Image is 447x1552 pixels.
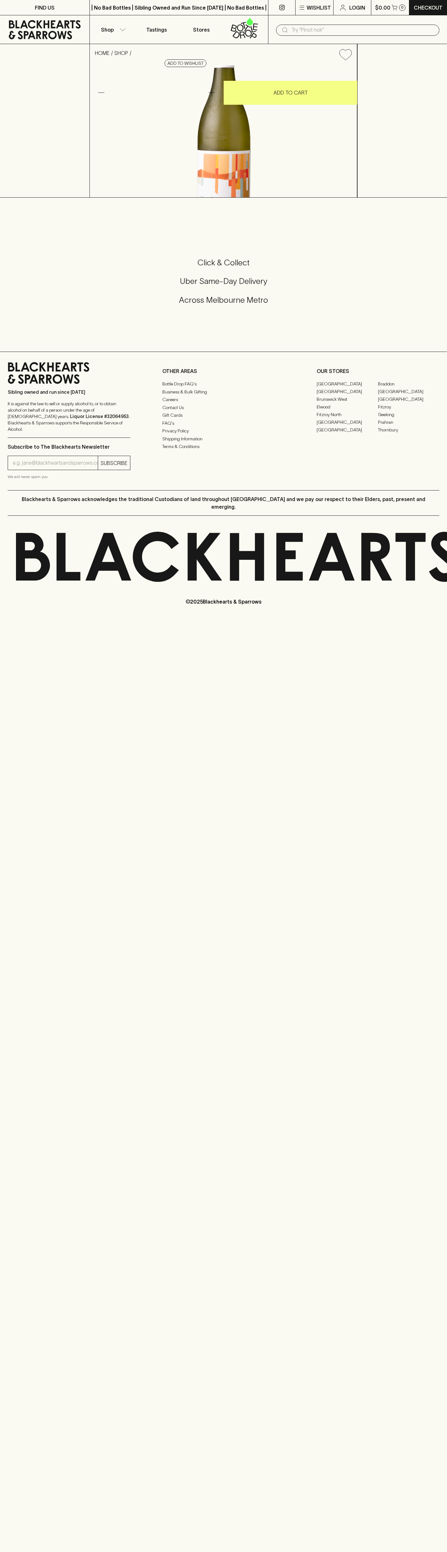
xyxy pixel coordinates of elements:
p: $0.00 [375,4,390,11]
h5: Click & Collect [8,257,439,268]
a: [GEOGRAPHIC_DATA] [317,418,378,426]
p: ADD TO CART [274,89,308,96]
p: We will never spam you [8,474,130,480]
p: OTHER AREAS [162,367,285,375]
input: e.g. jane@blackheartsandsparrows.com.au [13,458,98,468]
p: It is against the law to sell or supply alcohol to, or to obtain alcohol on behalf of a person un... [8,400,130,432]
a: [GEOGRAPHIC_DATA] [317,388,378,395]
p: Checkout [414,4,443,11]
input: Try "Pinot noir" [291,25,434,35]
p: OUR STORES [317,367,439,375]
a: Braddon [378,380,439,388]
a: [GEOGRAPHIC_DATA] [378,395,439,403]
h5: Across Melbourne Metro [8,295,439,305]
a: Contact Us [162,404,285,411]
p: Sibling owned and run since [DATE] [8,389,130,395]
a: Terms & Conditions [162,443,285,451]
a: [GEOGRAPHIC_DATA] [378,388,439,395]
a: Business & Bulk Gifting [162,388,285,396]
a: [GEOGRAPHIC_DATA] [317,380,378,388]
a: Bottle Drop FAQ's [162,380,285,388]
p: Blackhearts & Sparrows acknowledges the traditional Custodians of land throughout [GEOGRAPHIC_DAT... [12,495,435,511]
p: FIND US [35,4,55,11]
a: Elwood [317,403,378,411]
p: SUBSCRIBE [101,459,127,467]
a: FAQ's [162,419,285,427]
strong: Liquor License #32064953 [70,414,129,419]
a: [GEOGRAPHIC_DATA] [317,426,378,434]
a: Prahran [378,418,439,426]
img: 38790.png [90,65,357,197]
div: Call to action block [8,232,439,339]
p: Login [349,4,365,11]
a: Gift Cards [162,412,285,419]
h5: Uber Same-Day Delivery [8,276,439,286]
button: Add to wishlist [337,47,354,63]
a: HOME [95,50,110,56]
a: Fitzroy North [317,411,378,418]
a: Privacy Policy [162,427,285,435]
a: Thornbury [378,426,439,434]
a: Tastings [134,15,179,44]
a: Shipping Information [162,435,285,443]
p: Subscribe to The Blackhearts Newsletter [8,443,130,451]
button: ADD TO CART [224,81,357,105]
button: SUBSCRIBE [98,456,130,470]
p: 0 [401,6,404,9]
a: Fitzroy [378,403,439,411]
a: Careers [162,396,285,404]
p: Tastings [146,26,167,34]
button: Shop [90,15,135,44]
a: Geelong [378,411,439,418]
p: Stores [193,26,210,34]
a: SHOP [114,50,128,56]
button: Add to wishlist [165,59,206,67]
p: Shop [101,26,114,34]
a: Stores [179,15,224,44]
a: Brunswick West [317,395,378,403]
p: Wishlist [307,4,331,11]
